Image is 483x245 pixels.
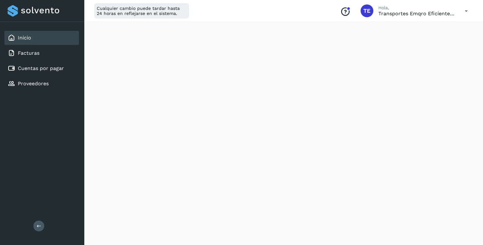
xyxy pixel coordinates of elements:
[18,35,31,41] a: Inicio
[4,46,79,60] div: Facturas
[4,77,79,91] div: Proveedores
[18,65,64,71] a: Cuentas por pagar
[94,3,189,18] div: Cualquier cambio puede tardar hasta 24 horas en reflejarse en el sistema.
[4,61,79,75] div: Cuentas por pagar
[18,80,49,87] a: Proveedores
[378,5,455,10] p: Hola,
[18,50,39,56] a: Facturas
[378,10,455,17] p: Transportes Emqro Eficientes SA de CV
[4,31,79,45] div: Inicio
